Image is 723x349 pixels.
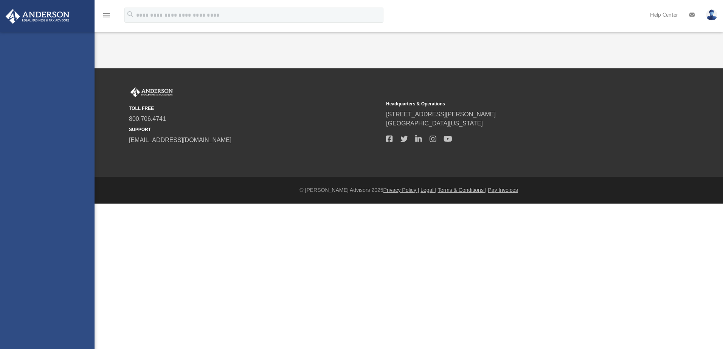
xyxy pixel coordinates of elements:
img: Anderson Advisors Platinum Portal [129,87,174,97]
a: Legal | [420,187,436,193]
img: User Pic [706,9,717,20]
a: menu [102,14,111,20]
small: Headquarters & Operations [386,100,638,107]
a: [STREET_ADDRESS][PERSON_NAME] [386,111,496,117]
i: menu [102,11,111,20]
i: search [126,10,135,19]
small: SUPPORT [129,126,381,133]
a: 800.706.4741 [129,116,166,122]
a: [GEOGRAPHIC_DATA][US_STATE] [386,120,483,127]
img: Anderson Advisors Platinum Portal [3,9,72,24]
small: TOLL FREE [129,105,381,112]
a: Pay Invoices [488,187,518,193]
a: [EMAIL_ADDRESS][DOMAIN_NAME] [129,137,231,143]
a: Privacy Policy | [383,187,419,193]
a: Terms & Conditions | [438,187,487,193]
div: © [PERSON_NAME] Advisors 2025 [95,186,723,194]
